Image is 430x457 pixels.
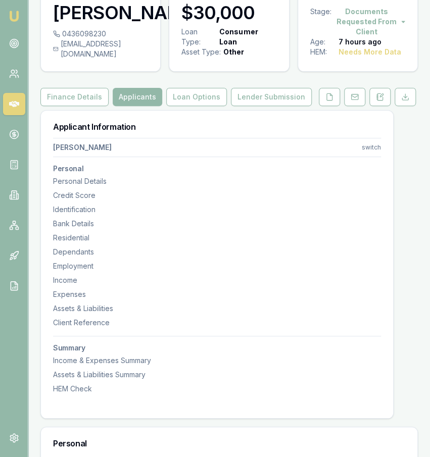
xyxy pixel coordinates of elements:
[181,3,276,23] h3: $30,000
[53,261,381,271] div: Employment
[53,39,148,59] div: [EMAIL_ADDRESS][DOMAIN_NAME]
[111,88,164,106] a: Applicants
[53,439,405,447] h3: Personal
[310,37,339,47] div: Age:
[53,123,381,131] h3: Applicant Information
[53,370,381,380] div: Assets & Liabilities Summary
[53,3,148,23] h3: [PERSON_NAME]
[219,27,274,47] div: Consumer Loan
[181,27,217,47] div: Loan Type:
[310,47,339,57] div: HEM:
[166,88,227,106] button: Loan Options
[223,47,244,57] div: Other
[53,344,381,351] h3: Summary
[53,356,381,366] div: Income & Expenses Summary
[8,10,20,22] img: emu-icon-u.png
[164,88,229,106] a: Loan Options
[229,88,314,106] a: Lender Submission
[53,176,381,186] div: Personal Details
[53,205,381,215] div: Identification
[53,303,381,314] div: Assets & Liabilities
[339,37,381,47] div: 7 hours ago
[331,7,405,37] button: Documents Requested From Client
[53,318,381,328] div: Client Reference
[53,190,381,200] div: Credit Score
[53,165,381,172] h3: Personal
[53,142,112,153] div: [PERSON_NAME]
[53,247,381,257] div: Dependants
[53,384,381,394] div: HEM Check
[53,29,148,39] div: 0436098230
[53,289,381,299] div: Expenses
[310,7,331,37] div: Stage:
[40,88,109,106] button: Finance Details
[181,47,221,57] div: Asset Type :
[53,219,381,229] div: Bank Details
[231,88,312,106] button: Lender Submission
[362,143,381,151] div: switch
[40,88,111,106] a: Finance Details
[339,47,401,57] div: Needs More Data
[53,233,381,243] div: Residential
[113,88,162,106] button: Applicants
[53,275,381,285] div: Income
